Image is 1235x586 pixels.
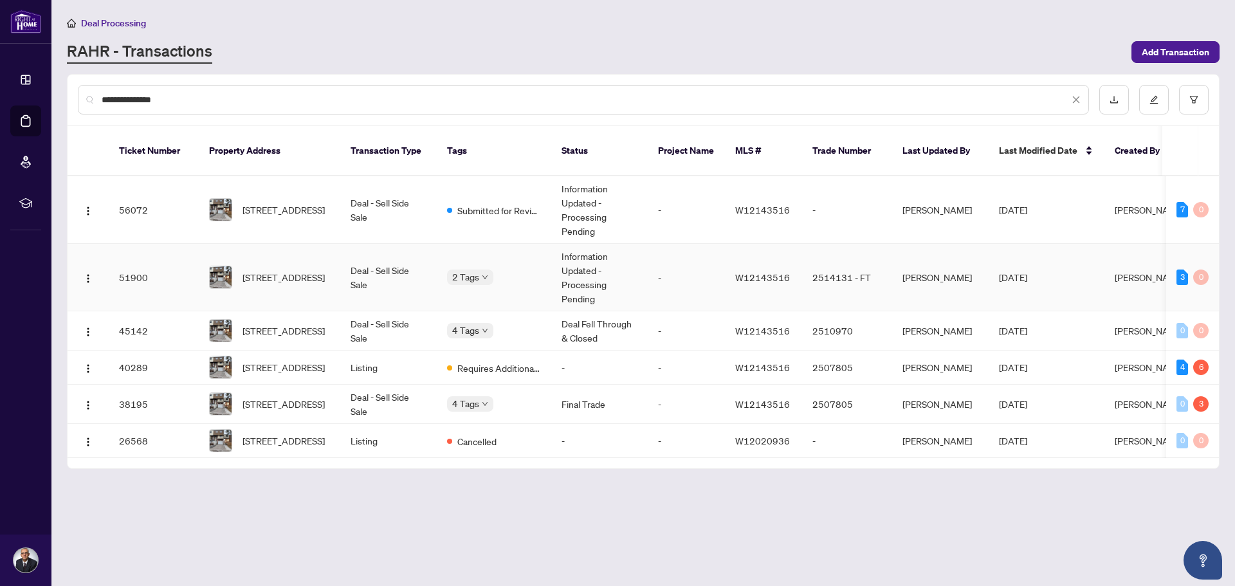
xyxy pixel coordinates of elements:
[999,362,1027,373] span: [DATE]
[1176,202,1188,217] div: 7
[109,126,199,176] th: Ticket Number
[648,176,725,244] td: -
[1176,270,1188,285] div: 3
[735,362,790,373] span: W12143516
[1115,435,1184,446] span: [PERSON_NAME]
[78,357,98,378] button: Logo
[999,435,1027,446] span: [DATE]
[648,385,725,424] td: -
[551,176,648,244] td: Information Updated - Processing Pending
[10,10,41,33] img: logo
[551,385,648,424] td: Final Trade
[1131,41,1220,63] button: Add Transaction
[109,311,199,351] td: 45142
[735,435,790,446] span: W12020936
[452,270,479,284] span: 2 Tags
[1142,42,1209,62] span: Add Transaction
[1139,85,1169,114] button: edit
[892,351,989,385] td: [PERSON_NAME]
[210,430,232,452] img: thumbnail-img
[802,244,892,311] td: 2514131 - FT
[210,393,232,415] img: thumbnail-img
[83,206,93,216] img: Logo
[78,430,98,451] button: Logo
[109,424,199,458] td: 26568
[648,424,725,458] td: -
[340,126,437,176] th: Transaction Type
[1115,271,1184,283] span: [PERSON_NAME]
[892,311,989,351] td: [PERSON_NAME]
[1193,396,1209,412] div: 3
[482,327,488,334] span: down
[340,351,437,385] td: Listing
[83,437,93,447] img: Logo
[109,351,199,385] td: 40289
[457,434,497,448] span: Cancelled
[242,434,325,448] span: [STREET_ADDRESS]
[802,126,892,176] th: Trade Number
[1193,270,1209,285] div: 0
[340,385,437,424] td: Deal - Sell Side Sale
[1115,398,1184,410] span: [PERSON_NAME]
[78,394,98,414] button: Logo
[109,176,199,244] td: 56072
[199,126,340,176] th: Property Address
[210,356,232,378] img: thumbnail-img
[892,385,989,424] td: [PERSON_NAME]
[892,126,989,176] th: Last Updated By
[242,203,325,217] span: [STREET_ADDRESS]
[1193,202,1209,217] div: 0
[67,19,76,28] span: home
[78,199,98,220] button: Logo
[1149,95,1158,104] span: edit
[1176,433,1188,448] div: 0
[1110,95,1119,104] span: download
[81,17,146,29] span: Deal Processing
[802,385,892,424] td: 2507805
[340,176,437,244] td: Deal - Sell Side Sale
[1176,360,1188,375] div: 4
[999,143,1077,158] span: Last Modified Date
[1193,360,1209,375] div: 6
[1179,85,1209,114] button: filter
[999,204,1027,215] span: [DATE]
[735,204,790,215] span: W12143516
[1099,85,1129,114] button: download
[457,361,541,375] span: Requires Additional Docs
[1189,95,1198,104] span: filter
[67,41,212,64] a: RAHR - Transactions
[735,325,790,336] span: W12143516
[452,396,479,411] span: 4 Tags
[892,244,989,311] td: [PERSON_NAME]
[78,320,98,341] button: Logo
[802,424,892,458] td: -
[242,270,325,284] span: [STREET_ADDRESS]
[999,271,1027,283] span: [DATE]
[210,266,232,288] img: thumbnail-img
[892,176,989,244] td: [PERSON_NAME]
[242,397,325,411] span: [STREET_ADDRESS]
[802,176,892,244] td: -
[83,273,93,284] img: Logo
[83,363,93,374] img: Logo
[648,126,725,176] th: Project Name
[1193,433,1209,448] div: 0
[457,203,541,217] span: Submitted for Review
[648,244,725,311] td: -
[1176,323,1188,338] div: 0
[735,398,790,410] span: W12143516
[340,424,437,458] td: Listing
[1072,95,1081,104] span: close
[648,351,725,385] td: -
[1115,204,1184,215] span: [PERSON_NAME]
[437,126,551,176] th: Tags
[109,244,199,311] td: 51900
[551,126,648,176] th: Status
[340,244,437,311] td: Deal - Sell Side Sale
[648,311,725,351] td: -
[452,323,479,338] span: 4 Tags
[83,327,93,337] img: Logo
[999,398,1027,410] span: [DATE]
[551,424,648,458] td: -
[892,424,989,458] td: [PERSON_NAME]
